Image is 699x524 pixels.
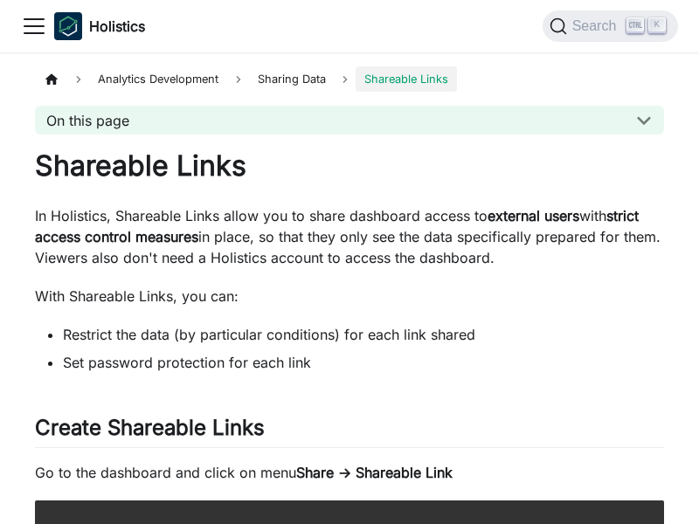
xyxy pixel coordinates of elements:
button: Search (Ctrl+K) [543,10,678,42]
button: Toggle navigation bar [21,13,47,39]
img: Holistics [54,12,82,40]
h2: Create Shareable Links [35,415,664,448]
span: Analytics Development [89,66,227,92]
a: Home page [35,66,68,92]
kbd: K [648,17,666,33]
li: Restrict the data (by particular conditions) for each link shared [63,324,664,345]
nav: Breadcrumbs [35,66,664,92]
strong: external users [488,207,579,224]
p: In Holistics, Shareable Links allow you to share dashboard access to with in place, so that they ... [35,205,664,268]
a: HolisticsHolistics [54,12,145,40]
span: Sharing Data [249,66,335,92]
strong: Share → Shareable Link [296,464,453,481]
p: With Shareable Links, you can: [35,286,664,307]
button: On this page [35,106,664,134]
li: Set password protection for each link [63,352,664,373]
span: Search [567,18,627,34]
p: Go to the dashboard and click on menu [35,462,664,483]
b: Holistics [89,16,145,37]
h1: Shareable Links [35,148,664,183]
span: Shareable Links [356,66,457,92]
